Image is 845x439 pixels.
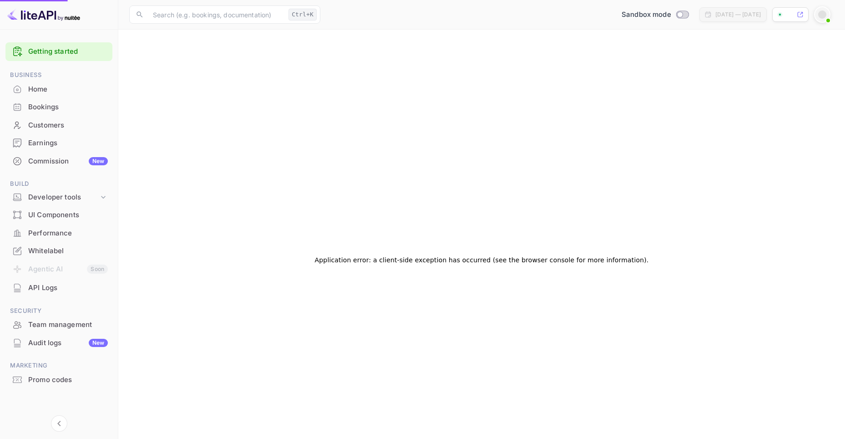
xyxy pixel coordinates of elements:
[5,153,112,170] div: CommissionNew
[622,10,671,19] ya-tr-span: Sandbox mode
[92,339,104,346] ya-tr-span: New
[10,362,48,369] ya-tr-span: Marketing
[7,7,80,22] img: LiteAPI logo
[5,98,112,115] a: Bookings
[28,120,64,131] ya-tr-span: Customers
[5,134,112,152] div: Earnings
[5,371,112,388] a: Promo codes
[10,180,29,187] ya-tr-span: Build
[618,10,692,20] div: Switch to Production mode
[5,242,112,259] a: Whitelabel
[10,71,41,78] ya-tr-span: Business
[5,81,112,98] div: Home
[5,316,112,333] a: Team management
[28,192,81,203] ya-tr-span: Developer tools
[28,338,62,348] ya-tr-span: Audit logs
[5,225,112,241] a: Performance
[28,102,59,112] ya-tr-span: Bookings
[10,307,41,314] ya-tr-span: Security
[28,47,78,56] ya-tr-span: Getting started
[315,256,647,264] ya-tr-span: Application error: a client-side exception has occurred (see the browser console for more informa...
[5,279,112,297] div: API Logs
[5,134,112,151] a: Earnings
[147,5,285,24] input: Search (e.g. bookings, documentation)
[51,415,67,432] button: Collapse navigation
[28,46,108,57] a: Getting started
[28,375,72,385] ya-tr-span: Promo codes
[5,42,112,61] div: Getting started
[28,283,57,293] ya-tr-span: API Logs
[28,84,48,95] ya-tr-span: Home
[5,117,112,133] a: Customers
[28,156,69,167] ya-tr-span: Commission
[28,320,92,330] ya-tr-span: Team management
[5,334,112,352] div: Audit logsNew
[28,246,64,256] ya-tr-span: Whitelabel
[5,206,112,224] div: UI Components
[28,228,72,239] ya-tr-span: Performance
[5,279,112,296] a: API Logs
[5,242,112,260] div: Whitelabel
[5,225,112,242] div: Performance
[5,98,112,116] div: Bookings
[5,81,112,97] a: Home
[92,158,104,164] ya-tr-span: New
[5,189,112,205] div: Developer tools
[5,153,112,169] a: CommissionNew
[28,138,57,148] ya-tr-span: Earnings
[28,210,79,220] ya-tr-span: UI Components
[647,256,649,264] ya-tr-span: .
[5,206,112,223] a: UI Components
[5,334,112,351] a: Audit logsNew
[5,117,112,134] div: Customers
[292,11,314,18] ya-tr-span: Ctrl+K
[715,11,761,18] ya-tr-span: [DATE] — [DATE]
